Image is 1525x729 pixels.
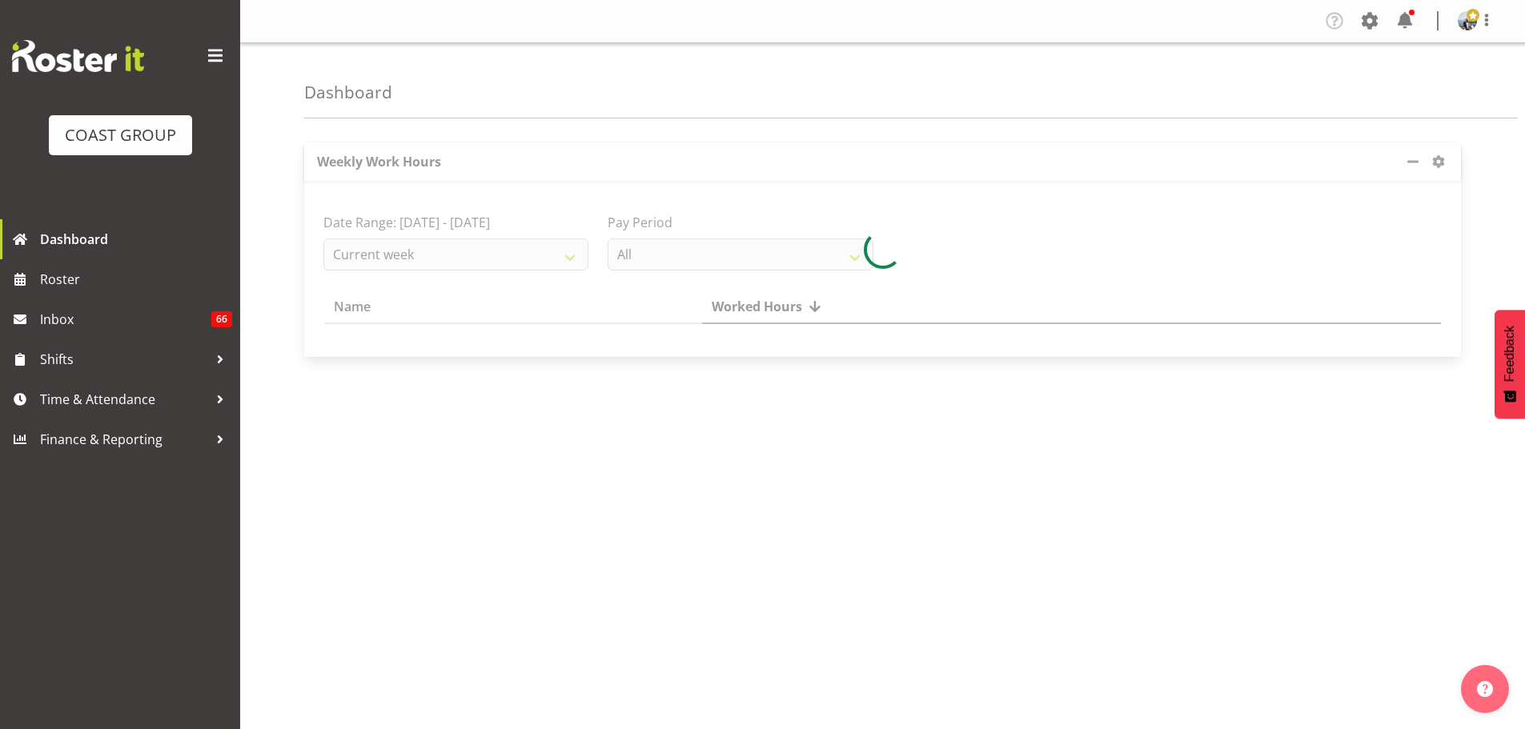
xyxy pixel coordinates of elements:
h4: Dashboard [304,83,392,102]
span: Feedback [1503,326,1517,382]
span: Roster [40,267,232,291]
button: Feedback - Show survey [1495,310,1525,419]
div: COAST GROUP [65,123,176,147]
span: Shifts [40,347,208,371]
img: Rosterit website logo [12,40,144,72]
span: Finance & Reporting [40,427,208,451]
span: Dashboard [40,227,232,251]
span: Inbox [40,307,211,331]
img: brittany-taylorf7b938a58e78977fad4baecaf99ae47c.png [1458,11,1477,30]
span: 66 [211,311,232,327]
span: Time & Attendance [40,387,208,411]
img: help-xxl-2.png [1477,681,1493,697]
